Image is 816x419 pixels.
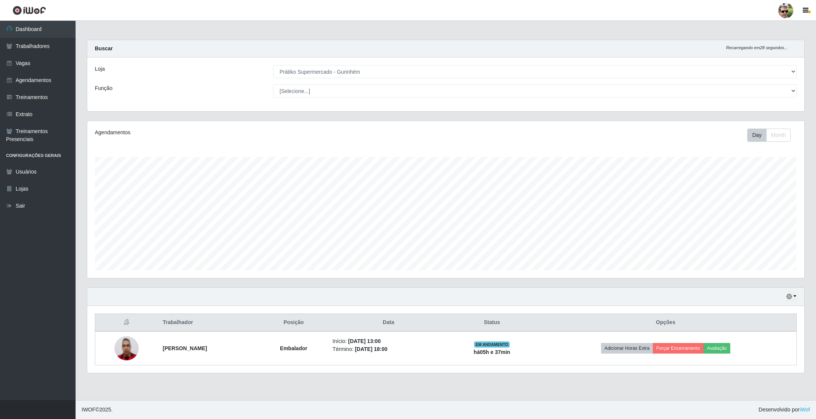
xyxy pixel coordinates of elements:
[653,343,703,354] button: Forçar Encerramento
[474,349,510,355] strong: há 05 h e 37 min
[726,45,788,50] i: Recarregando em 28 segundos...
[328,314,449,332] th: Data
[601,343,653,354] button: Adicionar Horas Extra
[95,45,113,51] strong: Buscar
[747,129,797,142] div: Toolbar with button groups
[280,345,307,351] strong: Embalador
[82,406,113,414] span: © 2025 .
[259,314,328,332] th: Posição
[163,345,207,351] strong: [PERSON_NAME]
[12,6,46,15] img: CoreUI Logo
[355,346,387,352] time: [DATE] 18:00
[332,337,444,345] li: Início:
[348,338,381,344] time: [DATE] 13:00
[747,129,767,142] button: Day
[82,407,96,413] span: IWOF
[474,341,510,348] span: EM ANDAMENTO
[759,406,810,414] span: Desenvolvido por
[95,129,381,137] div: Agendamentos
[114,332,139,364] img: 1747520366813.jpeg
[95,65,105,73] label: Loja
[158,314,259,332] th: Trabalhador
[449,314,535,332] th: Status
[799,407,810,413] a: iWof
[747,129,791,142] div: First group
[332,345,444,353] li: Término:
[703,343,730,354] button: Avaliação
[95,84,113,92] label: Função
[535,314,796,332] th: Opções
[766,129,791,142] button: Month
